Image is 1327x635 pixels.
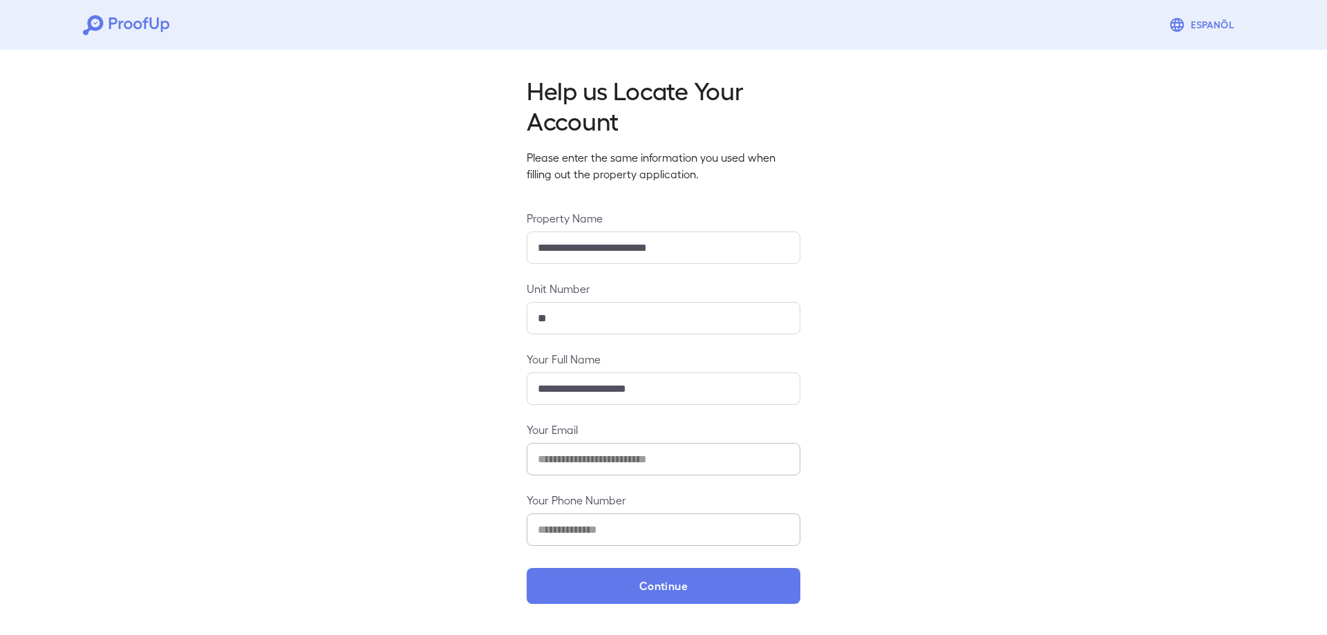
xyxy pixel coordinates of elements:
label: Your Email [527,421,800,437]
label: Property Name [527,210,800,226]
label: Your Phone Number [527,492,800,508]
button: Continue [527,568,800,604]
label: Your Full Name [527,351,800,367]
button: Espanõl [1163,11,1244,39]
p: Please enter the same information you used when filling out the property application. [527,149,800,182]
label: Unit Number [527,281,800,296]
h2: Help us Locate Your Account [527,75,800,135]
